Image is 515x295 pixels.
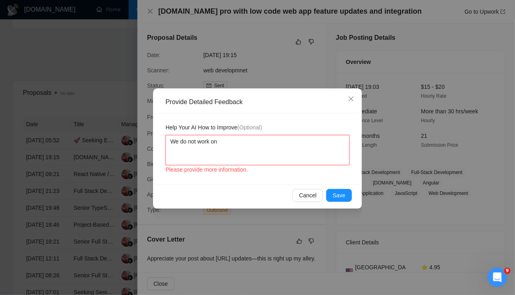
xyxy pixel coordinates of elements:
[166,135,349,165] textarea: We do not work on
[504,268,511,274] span: 9
[292,189,323,202] button: Cancel
[488,268,507,287] iframe: Intercom live chat
[326,189,352,202] button: Save
[166,123,262,132] span: Help Your AI How to Improve
[166,98,355,107] div: Provide Detailed Feedback
[333,191,345,200] span: Save
[340,88,362,110] button: Close
[348,96,354,102] span: close
[166,165,349,174] div: Please provide more information.
[237,124,262,131] span: (Optional)
[299,191,317,200] span: Cancel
